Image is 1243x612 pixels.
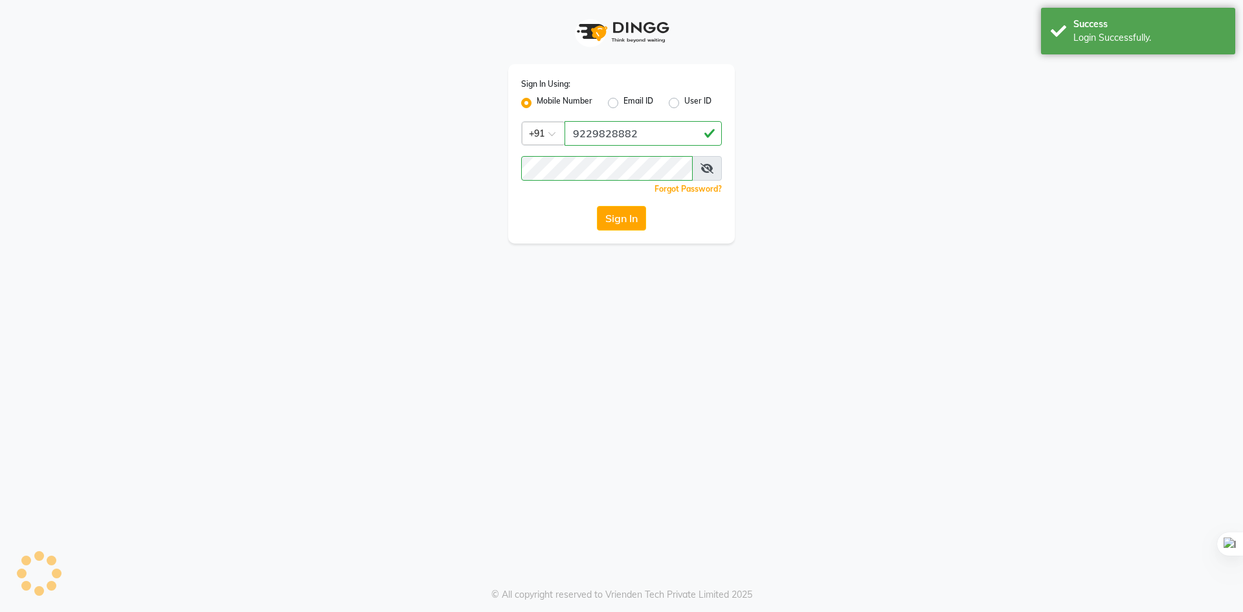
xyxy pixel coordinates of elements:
div: Login Successfully. [1073,31,1226,45]
input: Username [565,121,722,146]
div: Success [1073,17,1226,31]
input: Username [521,156,693,181]
button: Sign In [597,206,646,231]
label: Mobile Number [537,95,592,111]
img: logo1.svg [570,13,673,51]
label: Email ID [623,95,653,111]
label: User ID [684,95,711,111]
a: Forgot Password? [655,184,722,194]
label: Sign In Using: [521,78,570,90]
